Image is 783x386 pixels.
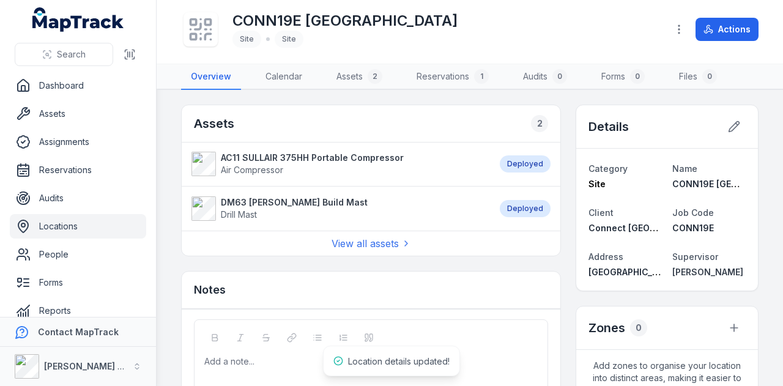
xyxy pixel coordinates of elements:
[191,196,488,221] a: DM63 [PERSON_NAME] Build MastDrill Mast
[588,223,716,233] span: Connect [GEOGRAPHIC_DATA]
[10,102,146,126] a: Assets
[221,196,368,209] strong: DM63 [PERSON_NAME] Build Mast
[15,43,113,66] button: Search
[256,64,312,90] a: Calendar
[630,319,647,336] div: 0
[10,130,146,154] a: Assignments
[181,64,241,90] a: Overview
[194,281,226,299] h3: Notes
[407,64,499,90] a: Reservations1
[702,69,717,84] div: 0
[669,64,727,90] a: Files0
[672,223,714,233] span: CONN19E
[500,200,551,217] div: Deployed
[588,267,677,277] span: [GEOGRAPHIC_DATA]
[10,270,146,295] a: Forms
[588,319,625,336] h2: Zones
[500,155,551,173] div: Deployed
[240,34,254,43] span: Site
[44,361,144,371] strong: [PERSON_NAME] Group
[588,207,614,218] span: Client
[57,48,86,61] span: Search
[588,118,629,135] h2: Details
[332,236,411,251] a: View all assets
[672,207,714,218] span: Job Code
[10,158,146,182] a: Reservations
[552,69,567,84] div: 0
[592,64,655,90] a: Forms0
[194,115,234,132] h2: Assets
[513,64,577,90] a: Audits0
[10,186,146,210] a: Audits
[221,165,283,175] span: Air Compressor
[327,64,392,90] a: Assets2
[588,251,623,262] span: Address
[474,69,489,84] div: 1
[10,214,146,239] a: Locations
[10,299,146,323] a: Reports
[696,18,759,41] button: Actions
[232,11,458,31] h1: CONN19E [GEOGRAPHIC_DATA]
[275,31,303,48] div: Site
[10,73,146,98] a: Dashboard
[10,242,146,267] a: People
[672,251,718,262] span: Supervisor
[221,152,404,164] strong: AC11 SULLAIR 375HH Portable Compressor
[38,327,119,337] strong: Contact MapTrack
[588,163,628,174] span: Category
[32,7,124,32] a: MapTrack
[672,163,697,174] span: Name
[368,69,382,84] div: 2
[531,115,548,132] div: 2
[630,69,645,84] div: 0
[348,356,450,366] span: Location details updated!
[221,209,257,220] span: Drill Mast
[588,179,606,189] span: Site
[672,266,746,278] a: [PERSON_NAME]
[191,152,488,176] a: AC11 SULLAIR 375HH Portable CompressorAir Compressor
